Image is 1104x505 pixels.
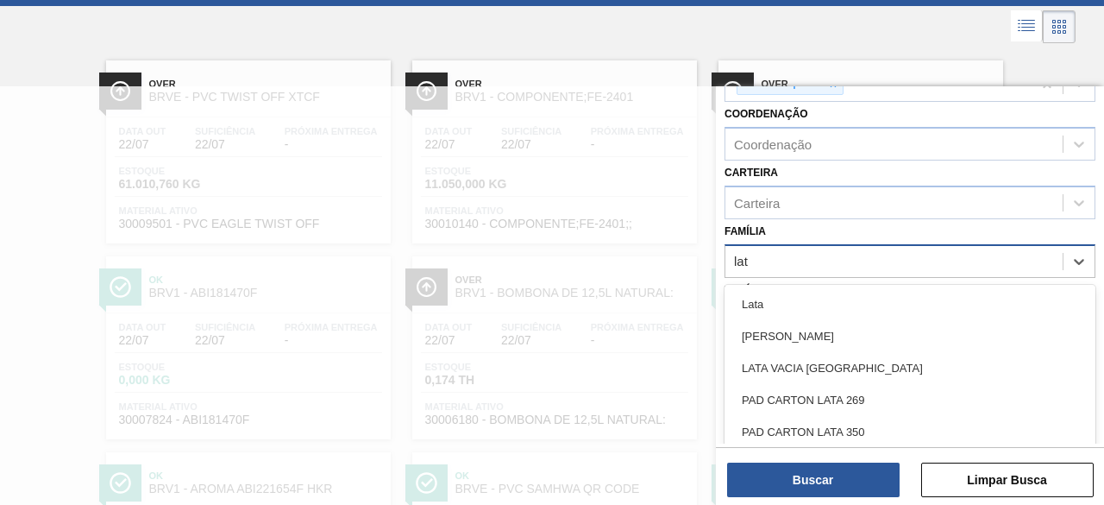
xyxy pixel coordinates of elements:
span: Over [762,79,994,89]
label: Família Rotulada [724,284,826,296]
img: Ícone [416,80,437,102]
div: [PERSON_NAME] [724,320,1095,352]
div: Coordenação [734,137,812,152]
a: ÍconeOverBRV1 - BOMBONA PLASTICA 5L MULTIMODAL;;BOMBOData out22/07Suficiência22/07Próxima Entrega... [706,47,1012,243]
div: Visão em Lista [1011,10,1043,43]
div: PAD CARTON LATA 350 [724,416,1095,448]
img: Ícone [722,80,743,102]
div: Carteira [734,195,780,210]
label: Coordenação [724,108,808,120]
a: ÍconeOverBRVE - PVC TWIST OFF XTCFData out22/07Suficiência22/07Próxima Entrega-Estoque61.010,760 ... [93,47,399,243]
label: Carteira [724,167,778,179]
div: LATA VACIA [GEOGRAPHIC_DATA] [724,352,1095,384]
div: Visão em Cards [1043,10,1076,43]
div: Lata [724,288,1095,320]
span: Over [149,79,382,89]
img: Ícone [110,80,131,102]
label: Família [724,225,766,237]
span: Over [455,79,688,89]
div: PAD CARTON LATA 269 [724,384,1095,416]
a: ÍconeOverBRV1 - COMPONENTE;FE-2401Data out22/07Suficiência22/07Próxima Entrega-Estoque11.050,000 ... [399,47,706,243]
